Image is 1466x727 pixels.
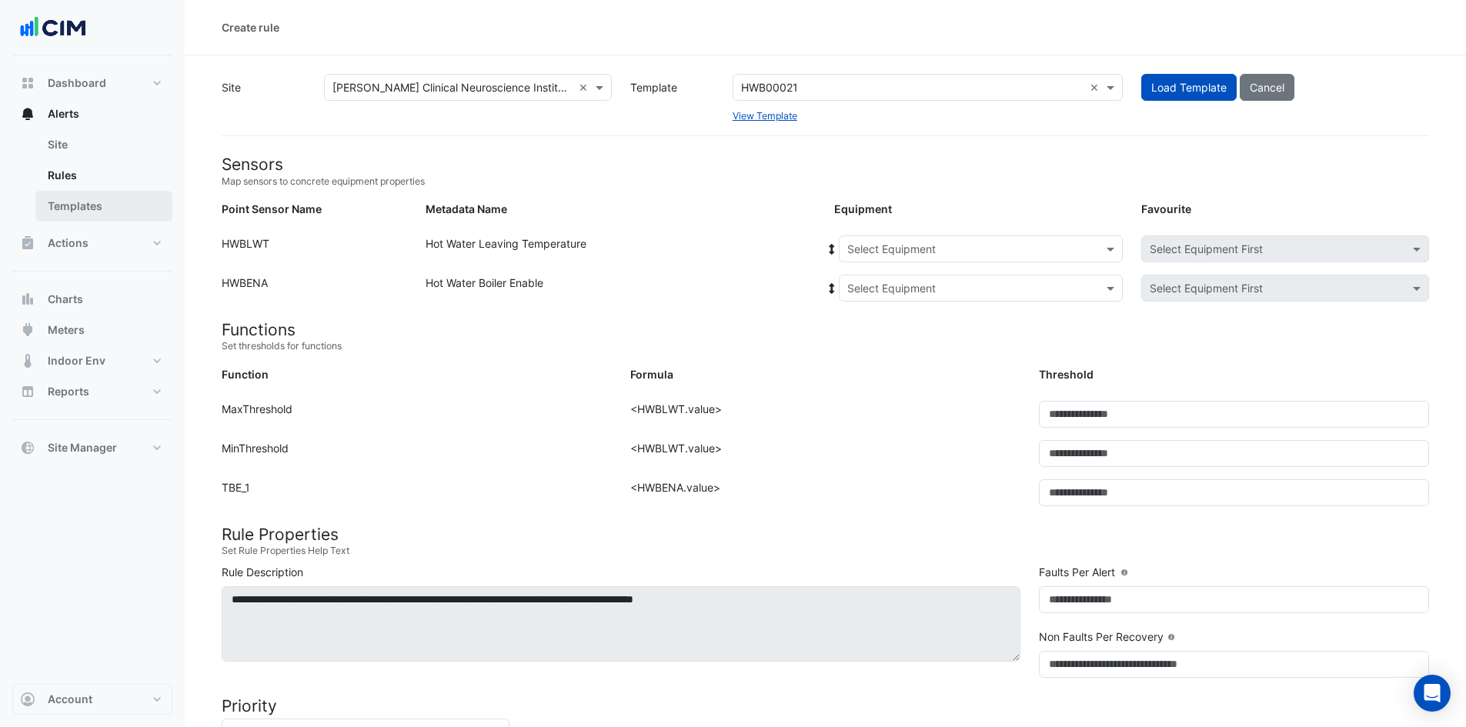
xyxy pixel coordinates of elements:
div: HWBENA [212,275,416,308]
h4: Priority [222,696,1429,715]
a: Rules [35,160,172,191]
h4: Rule Properties [222,525,1429,544]
span: Meters [48,322,85,338]
app-favourites-select: Select Favourite [1141,275,1429,302]
strong: Formula [630,368,673,381]
div: Hot Water Leaving Temperature [416,235,825,268]
div: Open Intercom Messenger [1414,675,1451,712]
div: MinThreshold [212,440,621,479]
button: Site Manager [12,432,172,463]
label: Rule Description [222,564,303,580]
img: Company Logo [18,12,88,43]
div: TBE_1 [212,479,621,519]
button: Meters [12,315,172,345]
span: Clear [579,79,592,95]
div: Hot Water Boiler Enable [416,275,825,308]
div: Tooltip anchor [1164,630,1178,644]
label: Non Faults Per Recovery [1039,629,1164,645]
div: Tooltip anchor [1117,565,1131,579]
h4: Sensors [222,155,1429,174]
button: Alerts [12,98,172,129]
strong: Equipment [834,202,892,215]
app-icon: Actions [20,235,35,251]
strong: Metadata Name [426,202,507,215]
strong: Threshold [1039,368,1094,381]
app-icon: Charts [20,292,35,307]
span: Charts [48,292,83,307]
strong: Favourite [1141,202,1191,215]
span: Reports [48,384,89,399]
small: Set thresholds for functions [222,339,1429,353]
app-favourites-select: Select Favourite [1141,235,1429,262]
button: Cancel [1240,74,1294,101]
strong: Function [222,368,269,381]
a: View Template [733,110,797,122]
app-equipment-select: Select Equipment [839,275,1123,302]
span: Clear [1090,79,1103,95]
button: Account [12,684,172,715]
a: Site [35,129,172,160]
span: Indoor Env [48,353,105,369]
span: Site Manager [48,440,117,455]
h4: Functions [222,320,1429,339]
app-icon: Reports [20,384,35,399]
button: Indoor Env [12,345,172,376]
app-icon: Site Manager [20,440,35,455]
button: Load Template [1141,74,1237,101]
div: <HWBLWT.value> [621,401,1030,440]
div: <HWBENA.value> [621,479,1030,519]
span: Copy equipment to all points [825,241,839,257]
span: Dashboard [48,75,106,91]
app-icon: Dashboard [20,75,35,91]
label: Faults Per Alert [1039,564,1115,580]
app-equipment-select: Select Equipment [839,235,1123,262]
span: Account [48,692,92,707]
div: Alerts [12,129,172,228]
button: Actions [12,228,172,258]
label: Template [621,74,723,123]
div: HWBLWT [212,235,416,268]
span: Copy equipment to all points [825,280,839,296]
app-icon: Indoor Env [20,353,35,369]
a: Templates [35,191,172,222]
span: Actions [48,235,88,251]
div: <HWBLWT.value> [621,440,1030,479]
button: Charts [12,284,172,315]
button: Reports [12,376,172,407]
label: Site [212,74,315,123]
app-icon: Alerts [20,106,35,122]
span: Alerts [48,106,79,122]
small: Map sensors to concrete equipment properties [222,175,1429,188]
button: Dashboard [12,68,172,98]
small: Set Rule Properties Help Text [222,544,1429,558]
div: Create rule [222,19,279,35]
strong: Point Sensor Name [222,202,322,215]
div: MaxThreshold [212,401,621,440]
app-icon: Meters [20,322,35,338]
